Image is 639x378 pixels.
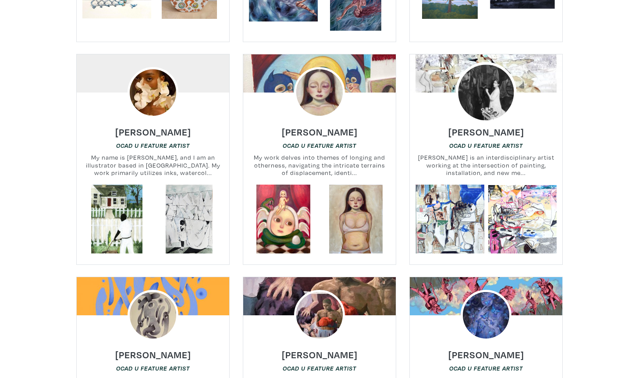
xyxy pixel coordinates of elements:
h6: [PERSON_NAME] [282,349,358,360]
h6: [PERSON_NAME] [115,126,191,138]
a: [PERSON_NAME] [282,124,358,134]
a: [PERSON_NAME] [448,346,524,357]
em: OCAD U Feature Artist [449,365,523,372]
em: OCAD U Feature Artist [116,142,190,149]
a: OCAD U Feature Artist [283,141,356,150]
small: My work delves into themes of longing and otherness, navigating the intricate terrains of displac... [243,153,396,177]
h6: [PERSON_NAME] [282,126,358,138]
a: OCAD U Feature Artist [449,364,523,372]
a: [PERSON_NAME] [448,124,524,134]
img: phpThumb.php [128,290,178,341]
em: OCAD U Feature Artist [116,365,190,372]
a: [PERSON_NAME] [115,346,191,357]
h6: [PERSON_NAME] [115,349,191,360]
h6: [PERSON_NAME] [448,349,524,360]
img: phpThumb.php [294,290,345,341]
a: OCAD U Feature Artist [283,364,356,372]
em: OCAD U Feature Artist [283,142,356,149]
em: OCAD U Feature Artist [449,142,523,149]
a: [PERSON_NAME] [115,124,191,134]
img: phpThumb.php [461,290,511,341]
em: OCAD U Feature Artist [283,365,356,372]
a: OCAD U Feature Artist [116,141,190,150]
img: phpThumb.php [294,67,345,118]
a: OCAD U Feature Artist [449,141,523,150]
a: OCAD U Feature Artist [116,364,190,372]
a: [PERSON_NAME] [282,346,358,357]
img: phpThumb.php [455,62,516,123]
small: [PERSON_NAME] is an interdisciplinary artist working at the intersection of painting, installatio... [410,153,562,177]
h6: [PERSON_NAME] [448,126,524,138]
img: phpThumb.php [128,67,178,118]
small: My name is [PERSON_NAME], and I am an illustrator based in [GEOGRAPHIC_DATA]. My work primarily u... [77,153,229,177]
